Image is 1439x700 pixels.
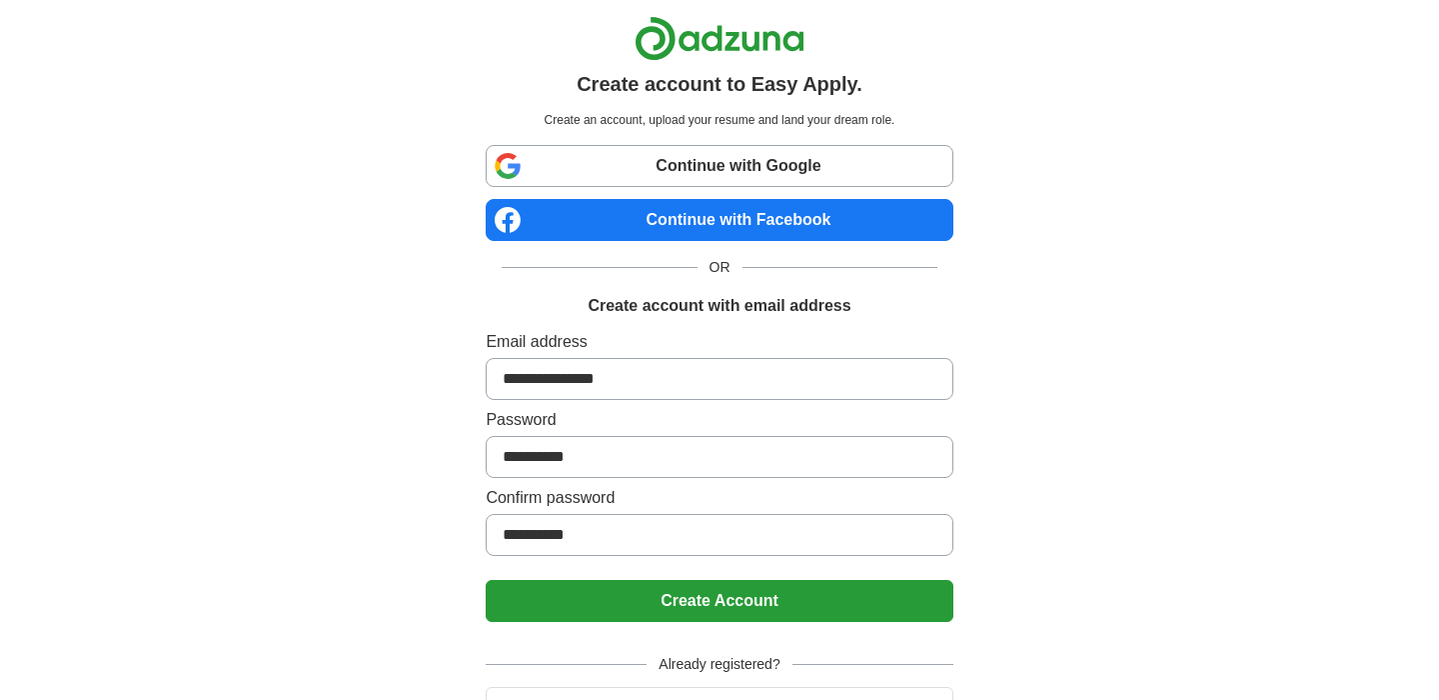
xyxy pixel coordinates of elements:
a: Continue with Facebook [486,199,952,241]
label: Email address [486,330,952,354]
h1: Create account to Easy Apply. [577,69,862,99]
h1: Create account with email address [588,294,850,318]
label: Password [486,408,952,432]
p: Create an account, upload your resume and land your dream role. [490,111,948,129]
button: Create Account [486,580,952,622]
label: Confirm password [486,486,952,510]
img: Adzuna logo [635,16,804,61]
a: Continue with Google [486,145,952,187]
span: OR [698,257,742,278]
span: Already registered? [647,654,791,675]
